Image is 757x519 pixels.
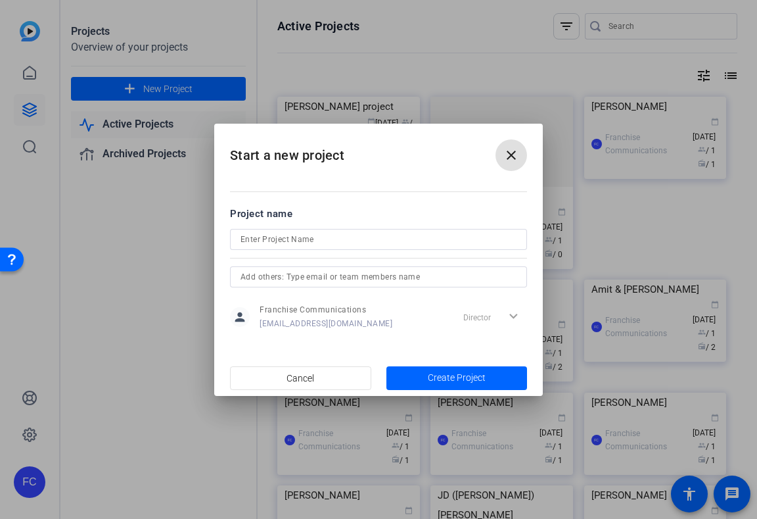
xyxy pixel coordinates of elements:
input: Add others: Type email or team members name [241,269,516,285]
button: Cancel [230,366,371,390]
mat-icon: person [230,307,250,327]
div: Project name [230,207,527,221]
mat-icon: close [503,147,519,163]
h2: Start a new project [214,124,543,177]
span: Franchise Communications [260,305,392,315]
span: Cancel [287,366,314,391]
button: Create Project [386,366,528,390]
input: Enter Project Name [241,232,516,247]
span: [EMAIL_ADDRESS][DOMAIN_NAME] [260,318,392,329]
span: Create Project [428,371,486,385]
